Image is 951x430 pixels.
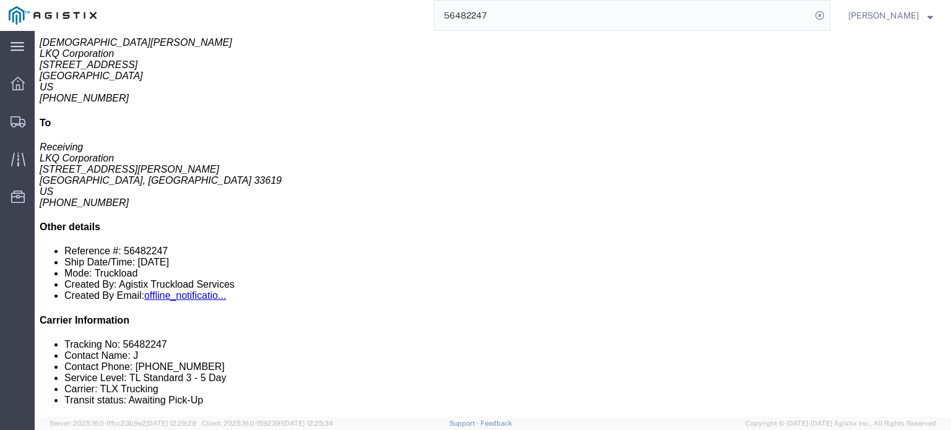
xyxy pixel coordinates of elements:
[202,419,333,427] span: Client: 2025.16.0-1592391
[50,419,196,427] span: Server: 2025.16.0-1ffcc23b9e2
[745,418,936,429] span: Copyright © [DATE]-[DATE] Agistix Inc., All Rights Reserved
[848,8,934,23] button: [PERSON_NAME]
[449,419,480,427] a: Support
[283,419,333,427] span: [DATE] 12:25:34
[480,419,512,427] a: Feedback
[435,1,811,30] input: Search for shipment number, reference number
[848,9,919,22] span: Joey Vernier
[35,31,951,417] iframe: FS Legacy Container
[146,419,196,427] span: [DATE] 12:29:29
[9,6,97,25] img: logo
